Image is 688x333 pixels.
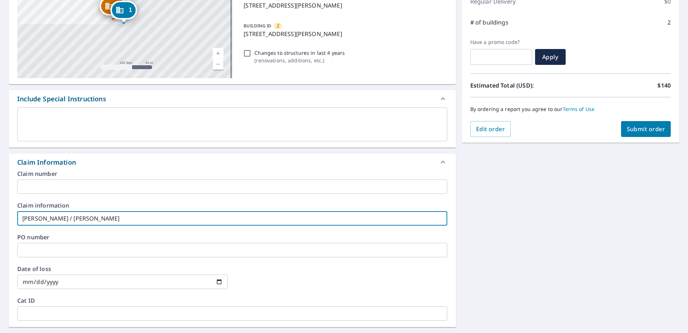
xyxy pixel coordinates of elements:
label: PO number [17,234,447,240]
p: [STREET_ADDRESS][PERSON_NAME] [244,30,444,38]
span: Submit order [627,125,665,133]
span: Edit order [476,125,505,133]
a: Terms of Use [563,106,595,112]
span: 2 [277,22,279,29]
p: Estimated Total (USD): [470,81,571,90]
div: Claim Information [9,154,456,171]
button: Apply [535,49,566,65]
p: [STREET_ADDRESS][PERSON_NAME] [244,1,444,10]
p: BUILDING ID [244,23,271,29]
div: Include Special Instructions [17,94,106,104]
div: Dropped pin, building 1, Commercial property, 70 Queen Anne Rd Chatham, MA 02633 [110,1,137,23]
p: ( renovations, additions, etc. ) [254,57,345,64]
p: Changes to structures in last 4 years [254,49,345,57]
p: By ordering a report you agree to our [470,106,671,112]
a: Current Level 17, Zoom In [213,48,223,59]
div: Claim Information [17,157,76,167]
p: # of buildings [470,18,508,27]
label: Cat ID [17,298,447,303]
label: Claim information [17,203,447,208]
div: Include Special Instructions [9,90,456,107]
p: 2 [667,18,671,27]
label: Claim number [17,171,447,177]
span: 1 [129,7,132,13]
button: Submit order [621,121,671,137]
span: Apply [541,53,560,61]
label: Have a promo code? [470,39,532,45]
button: Edit order [470,121,511,137]
p: $140 [657,81,671,90]
a: Current Level 17, Zoom Out [213,59,223,70]
label: Date of loss [17,266,228,272]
